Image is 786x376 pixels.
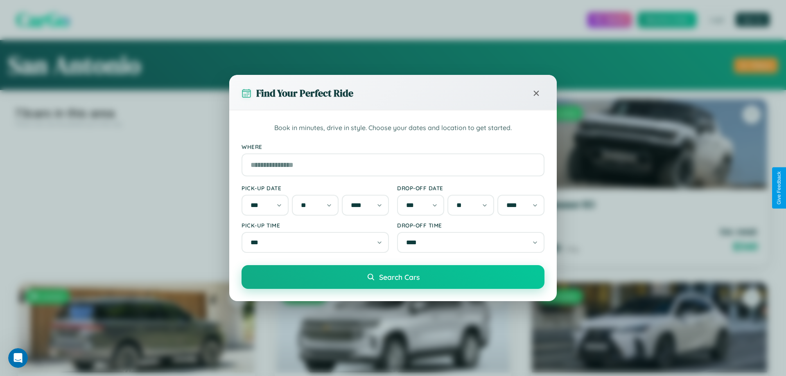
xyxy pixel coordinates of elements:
label: Where [242,143,544,150]
label: Pick-up Date [242,185,389,191]
h3: Find Your Perfect Ride [256,86,353,100]
label: Drop-off Time [397,222,544,229]
label: Drop-off Date [397,185,544,191]
p: Book in minutes, drive in style. Choose your dates and location to get started. [242,123,544,133]
button: Search Cars [242,265,544,289]
label: Pick-up Time [242,222,389,229]
span: Search Cars [379,272,420,281]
